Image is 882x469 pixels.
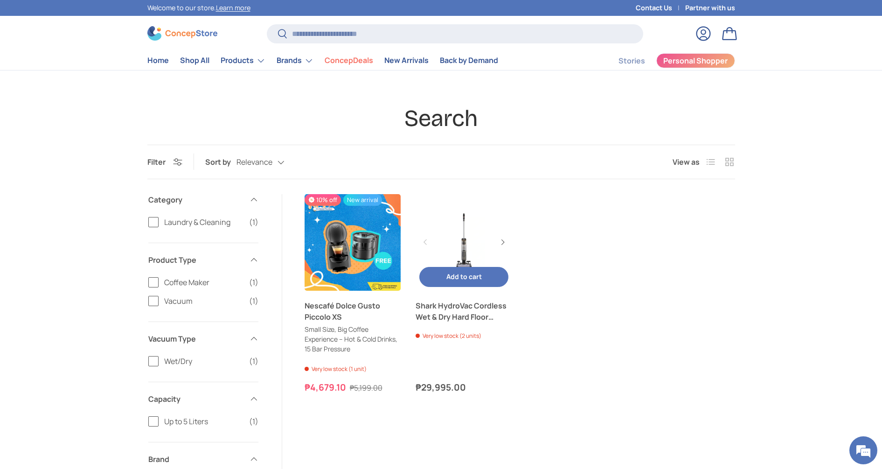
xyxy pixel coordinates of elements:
[205,156,236,168] label: Sort by
[440,51,498,70] a: Back by Demand
[164,295,243,307] span: Vacuum
[419,267,508,287] button: Add to cart
[164,217,243,228] span: Laundry & Cleaning
[384,51,429,70] a: New Arrivals
[249,295,258,307] span: (1)
[147,51,498,70] nav: Primary
[148,183,258,217] summary: Category
[249,416,258,427] span: (1)
[305,194,341,206] span: 10% off
[343,194,382,206] span: New arrival
[148,454,243,465] span: Brand
[148,194,243,205] span: Category
[147,3,250,13] p: Welcome to our store.
[416,194,512,291] a: Shark HydroVac Cordless Wet & Dry Hard Floor Cleaner (WD210PH)
[147,51,169,70] a: Home
[656,53,735,68] a: Personal Shopper
[49,52,157,64] div: Chat with us now
[148,382,258,416] summary: Capacity
[618,52,645,70] a: Stories
[54,118,129,212] span: We're online!
[5,255,178,287] textarea: Type your message and hit 'Enter'
[249,356,258,367] span: (1)
[249,277,258,288] span: (1)
[416,300,512,322] a: Shark HydroVac Cordless Wet & Dry Hard Floor Cleaner (WD210PH)
[164,356,243,367] span: Wet/Dry
[236,158,272,167] span: Relevance
[147,104,735,133] h1: Search
[325,51,373,70] a: ConcepDeals
[271,51,319,70] summary: Brands
[147,26,217,41] img: ConcepStore
[153,5,175,27] div: Minimize live chat window
[663,57,728,64] span: Personal Shopper
[180,51,209,70] a: Shop All
[305,300,401,322] a: Nescafé Dolce Gusto Piccolo XS
[148,243,258,277] summary: Product Type
[147,157,166,167] span: Filter
[305,194,401,291] a: Nescafé Dolce Gusto Piccolo XS
[236,154,303,170] button: Relevance
[216,3,250,12] a: Learn more
[148,322,258,356] summary: Vacuum Type
[249,217,258,228] span: (1)
[164,416,243,427] span: Up to 5 Liters
[148,254,243,266] span: Product Type
[148,393,243,405] span: Capacity
[446,272,482,281] span: Add to cart
[596,51,735,70] nav: Secondary
[673,156,700,168] span: View as
[215,51,271,70] summary: Products
[636,3,685,13] a: Contact Us
[164,277,243,288] span: Coffee Maker
[148,333,243,344] span: Vacuum Type
[685,3,735,13] a: Partner with us
[147,157,182,167] button: Filter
